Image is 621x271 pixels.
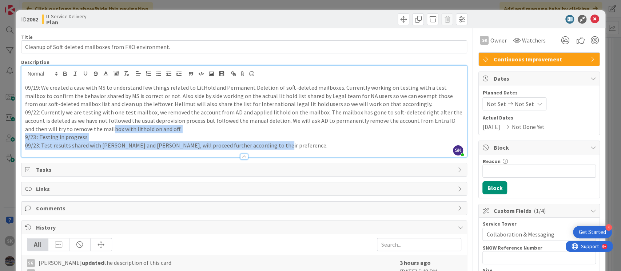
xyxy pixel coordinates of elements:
label: Reason [482,158,500,165]
span: ID [21,15,38,24]
span: Not Done Yet [511,122,544,131]
span: History [36,223,454,232]
button: Block [482,181,507,194]
span: Tasks [36,165,454,174]
div: Service Tower [482,221,596,226]
div: 9+ [37,3,40,9]
span: Not Set [486,100,506,108]
span: ( 1/4 ) [533,207,545,214]
div: 4 [605,224,612,231]
span: Continuous Improvement [493,55,586,64]
b: Plan [46,19,87,25]
span: Collaboration & Messaging [486,230,583,239]
span: IT Service Delivery [46,13,87,19]
span: SK [453,145,463,155]
b: updated [82,259,104,266]
span: Dates [493,74,586,83]
b: 3 hours ago [399,259,430,266]
input: type card name here... [21,40,467,53]
div: sg [27,259,35,267]
span: Custom Fields [493,206,586,215]
p: 09/19: We created a case with MS to understand few things related to LitHold and Permanent Deleti... [25,84,463,108]
div: SK [480,36,489,45]
div: Get Started [579,228,606,236]
span: [DATE] [482,122,500,131]
div: Open Get Started checklist, remaining modules: 4 [573,226,612,238]
span: Owner [490,36,506,45]
span: Not Set [514,100,534,108]
span: Description [21,59,49,65]
p: 9/23 : Testing in progress [25,133,463,141]
span: Comments [36,204,454,213]
span: Actual Dates [482,114,596,122]
span: Block [493,143,586,152]
label: Title [21,34,33,40]
span: Links [36,185,454,193]
p: 09/23: Test results shared with [PERSON_NAME] and [PERSON_NAME], will proceed further according t... [25,141,463,150]
span: Support [15,1,33,10]
p: 09/22: Currently we are testing with one test mailbox, we removed the account from AD and applied... [25,108,463,133]
input: Search... [377,238,461,251]
label: SNOW Reference Number [482,244,542,251]
div: All [27,238,48,251]
span: Planned Dates [482,89,596,97]
b: 2062 [27,16,38,23]
span: Watchers [522,36,545,45]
